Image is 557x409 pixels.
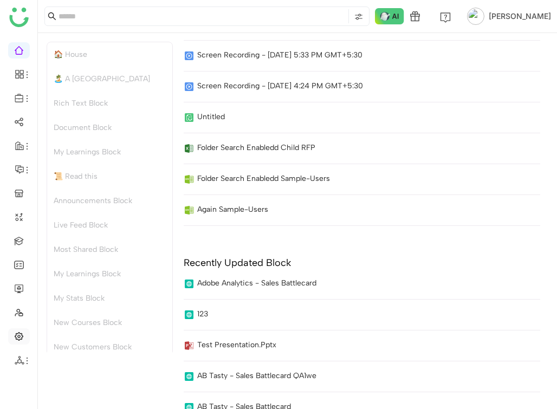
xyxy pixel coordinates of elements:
div: 🏝️ A [GEOGRAPHIC_DATA] [47,67,172,91]
div: Rich Text Block [47,91,172,115]
div: My Learnings Block [47,140,172,164]
img: logo [9,8,29,27]
div: Adobe Analytics - Sales Battlecard [197,277,316,289]
div: Live Feed Block [47,213,172,237]
div: Untitled [197,111,225,122]
div: Folder search enabledd child RFP [197,142,315,153]
div: Folder search enabledd Sample-Users [197,173,330,184]
div: Document Block [47,115,172,140]
img: avatar [467,8,484,25]
div: 🏠 House [47,42,172,67]
div: 📜 Read this [47,164,172,189]
div: Screen recording - [DATE] 5:33 PM GMT+5:30 [197,49,362,61]
div: Announcements Block [47,189,172,213]
span: [PERSON_NAME] [489,10,551,22]
div: Test Presentation.pptx [197,339,276,350]
div: 123 [197,308,208,320]
div: Screenshare 1 [197,235,245,246]
div: New Customers Block [47,335,172,359]
div: Most Shared Block [47,237,172,262]
img: search-type.svg [354,12,363,21]
div: Screen recording - [DATE] 4:24 PM GMT+5:30 [197,80,363,92]
div: AB Tasty - Sales Battlecard QA1we [197,370,316,381]
div: My Learnings Block [47,262,172,286]
div: My Stats Block [47,286,172,310]
div: New Courses Block [47,310,172,335]
div: again Sample-Users [197,204,268,215]
div: Recently Updated Block [184,257,291,269]
img: ask-buddy-normal.svg [375,8,404,24]
img: help.svg [440,12,451,23]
